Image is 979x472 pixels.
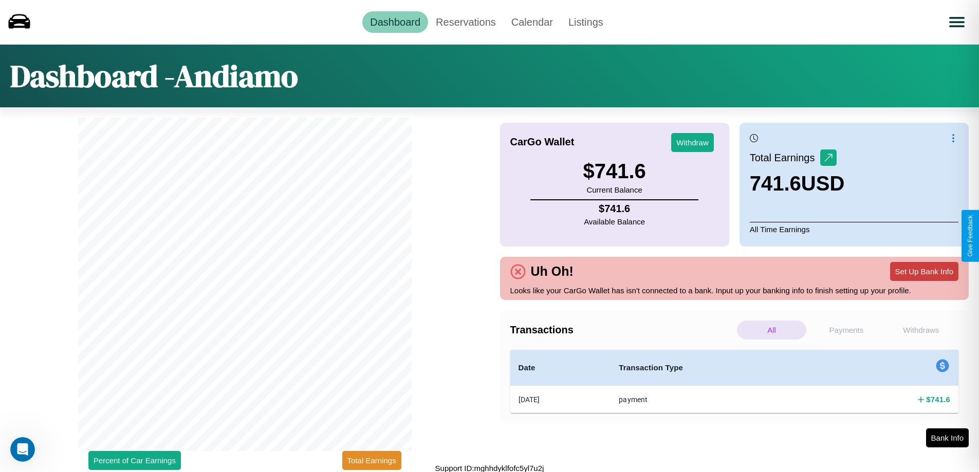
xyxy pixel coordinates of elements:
a: Calendar [504,11,561,33]
a: Reservations [428,11,504,33]
iframe: Intercom live chat [10,437,35,462]
p: All Time Earnings [750,222,958,236]
th: [DATE] [510,386,611,413]
p: All [737,320,806,339]
p: Total Earnings [750,148,820,167]
p: Current Balance [583,183,645,197]
p: Looks like your CarGo Wallet has isn't connected to a bank. Input up your banking info to finish ... [510,284,959,297]
button: Total Earnings [342,451,401,470]
h1: Dashboard - Andiamo [10,55,298,97]
table: simple table [510,350,959,413]
h4: $ 741.6 [584,203,645,215]
a: Dashboard [362,11,428,33]
h4: $ 741.6 [926,394,950,405]
h4: Transaction Type [619,362,816,374]
h3: 741.6 USD [750,172,845,195]
h4: Date [519,362,603,374]
button: Set Up Bank Info [890,262,958,281]
button: Percent of Car Earnings [88,451,181,470]
h4: Transactions [510,324,734,336]
div: Give Feedback [967,215,974,257]
h3: $ 741.6 [583,160,645,183]
button: Bank Info [926,428,969,447]
h4: Uh Oh! [526,264,579,279]
button: Withdraw [671,133,714,152]
p: Payments [811,320,881,339]
button: Open menu [943,8,971,36]
a: Listings [561,11,611,33]
p: Withdraws [886,320,956,339]
p: Available Balance [584,215,645,229]
th: payment [611,386,824,413]
h4: CarGo Wallet [510,136,575,148]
